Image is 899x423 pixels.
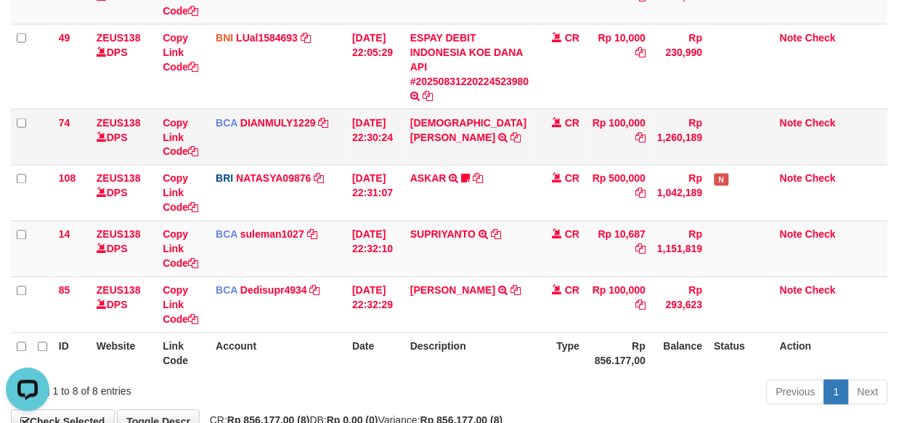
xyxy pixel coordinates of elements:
a: Copy MULYANA SETIADI to clipboard [510,285,521,297]
th: Link Code [157,333,210,374]
span: BCA [216,285,237,297]
td: Rp 100,000 [585,277,651,333]
span: 108 [59,173,76,185]
a: LUal1584693 [236,32,298,44]
a: [DEMOGRAPHIC_DATA][PERSON_NAME] [410,117,526,143]
a: Check [805,173,836,185]
a: Copy Link Code [163,285,198,326]
span: BNI [216,32,233,44]
a: ASKAR [410,173,447,185]
td: Rp 1,260,189 [651,109,708,165]
span: Has Note [715,174,729,186]
a: SUPRIYANTO [410,229,476,241]
a: Copy CHRISTIAN AW to clipboard [510,132,521,143]
span: 49 [59,32,70,44]
th: Type [535,333,586,374]
a: Copy Link Code [163,229,198,270]
a: [PERSON_NAME] [410,285,495,297]
span: CR [565,173,579,185]
span: 74 [59,117,70,129]
th: ID [53,333,91,374]
span: 85 [59,285,70,297]
div: Showing 1 to 8 of 8 entries [11,379,364,399]
td: DPS [91,221,157,277]
th: Balance [651,333,708,374]
span: CR [565,32,579,44]
a: Copy LUal1584693 to clipboard [301,32,311,44]
a: suleman1027 [240,229,304,241]
span: CR [565,285,579,297]
td: DPS [91,24,157,109]
td: DPS [91,165,157,221]
a: Copy Link Code [163,173,198,214]
a: Copy ESPAY DEBIT INDONESIA KOE DANA API #20250831220224523980 to clipboard [423,90,433,102]
span: BRI [216,173,233,185]
td: [DATE] 22:32:10 [346,221,404,277]
span: BCA [216,229,237,241]
a: Copy Link Code [163,32,198,73]
td: Rp 10,687 [585,221,651,277]
a: Copy suleman1027 to clipboard [307,229,317,241]
a: Copy Rp 10,687 to clipboard [635,243,646,255]
th: Date [346,333,404,374]
a: Copy Dedisupr4934 to clipboard [310,285,320,297]
a: Note [780,32,802,44]
a: Copy Rp 10,000 to clipboard [635,47,646,58]
span: 14 [59,229,70,241]
button: Open LiveChat chat widget [6,6,49,49]
td: Rp 293,623 [651,277,708,333]
a: Next [848,380,888,405]
td: [DATE] 22:31:07 [346,165,404,221]
a: Check [805,117,836,129]
a: Copy SUPRIYANTO to clipboard [491,229,501,241]
a: ZEUS138 [97,285,141,297]
a: Previous [767,380,825,405]
a: Copy NATASYA09876 to clipboard [314,173,324,185]
a: Check [805,229,836,241]
a: ZEUS138 [97,229,141,241]
a: Copy Link Code [163,117,198,158]
a: Copy Rp 100,000 to clipboard [635,299,646,311]
a: Note [780,229,802,241]
span: CR [565,229,579,241]
a: Copy DIANMULY1229 to clipboard [319,117,329,129]
td: DPS [91,277,157,333]
a: Note [780,117,802,129]
a: NATASYA09876 [236,173,311,185]
th: Account [210,333,346,374]
a: Dedisupr4934 [240,285,307,297]
th: Rp 856.177,00 [585,333,651,374]
a: Check [805,285,836,297]
a: ESPAY DEBIT INDONESIA KOE DANA API #20250831220224523980 [410,32,529,87]
td: Rp 1,151,819 [651,221,708,277]
span: CR [565,117,579,129]
a: ZEUS138 [97,32,141,44]
a: Note [780,173,802,185]
td: [DATE] 22:32:29 [346,277,404,333]
a: Copy Rp 500,000 to clipboard [635,188,646,199]
td: [DATE] 22:05:29 [346,24,404,109]
th: Description [404,333,535,374]
a: Copy Rp 100,000 to clipboard [635,132,646,143]
td: Rp 1,042,189 [651,165,708,221]
a: Copy ASKAR to clipboard [473,173,484,185]
a: ZEUS138 [97,173,141,185]
td: DPS [91,109,157,165]
td: Rp 10,000 [585,24,651,109]
td: Rp 230,990 [651,24,708,109]
span: BCA [216,117,237,129]
td: Rp 100,000 [585,109,651,165]
th: Action [774,333,888,374]
td: [DATE] 22:30:24 [346,109,404,165]
td: Rp 500,000 [585,165,651,221]
a: Check [805,32,836,44]
th: Website [91,333,157,374]
a: DIANMULY1229 [240,117,316,129]
a: 1 [824,380,849,405]
a: Note [780,285,802,297]
a: ZEUS138 [97,117,141,129]
th: Status [709,333,775,374]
